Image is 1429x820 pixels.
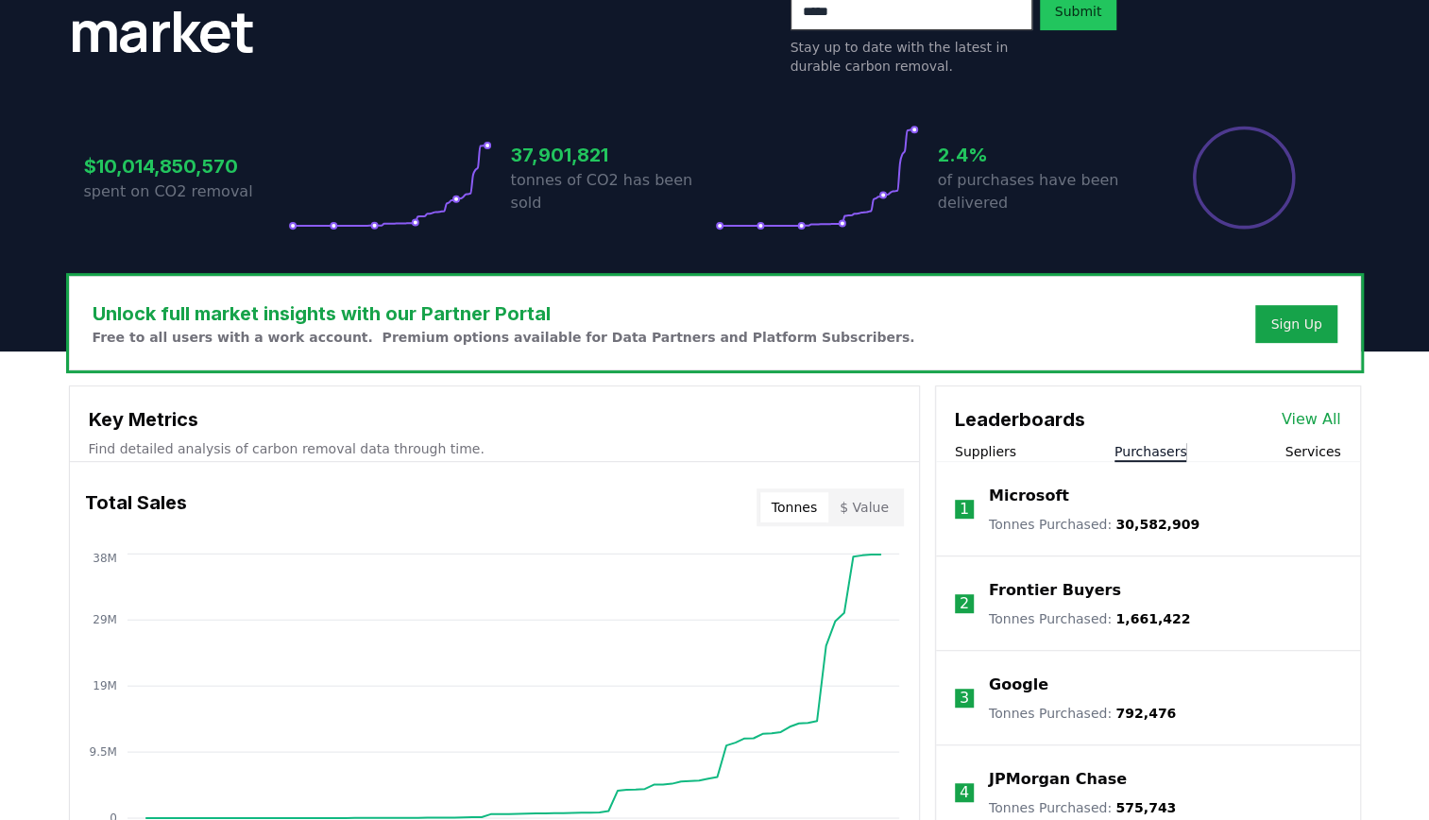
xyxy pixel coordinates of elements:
[989,579,1121,602] a: Frontier Buyers
[1282,408,1341,431] a: View All
[989,674,1048,696] a: Google
[1115,611,1190,626] span: 1,661,422
[989,515,1199,534] p: Tonnes Purchased :
[1255,305,1336,343] button: Sign Up
[989,798,1176,817] p: Tonnes Purchased :
[1284,442,1340,461] button: Services
[989,609,1190,628] p: Tonnes Purchased :
[1115,517,1199,532] span: 30,582,909
[93,551,117,564] tspan: 38M
[760,492,828,522] button: Tonnes
[93,679,117,692] tspan: 19M
[1115,800,1176,815] span: 575,743
[989,704,1176,723] p: Tonnes Purchased :
[828,492,900,522] button: $ Value
[1191,125,1297,231] div: Percentage of sales delivered
[1115,706,1176,721] span: 792,476
[85,488,187,526] h3: Total Sales
[960,498,969,521] p: 1
[989,485,1069,507] a: Microsoft
[511,169,715,214] p: tonnes of CO2 has been sold
[84,180,288,203] p: spent on CO2 removal
[1114,442,1187,461] button: Purchasers
[955,405,1085,434] h3: Leaderboards
[511,141,715,169] h3: 37,901,821
[955,442,1016,461] button: Suppliers
[89,439,900,458] p: Find detailed analysis of carbon removal data through time.
[1270,315,1321,333] a: Sign Up
[938,169,1142,214] p: of purchases have been delivered
[960,687,969,709] p: 3
[960,592,969,615] p: 2
[960,781,969,804] p: 4
[938,141,1142,169] h3: 2.4%
[89,405,900,434] h3: Key Metrics
[84,152,288,180] h3: $10,014,850,570
[93,299,915,328] h3: Unlock full market insights with our Partner Portal
[989,768,1127,791] a: JPMorgan Chase
[93,613,117,626] tspan: 29M
[89,745,116,759] tspan: 9.5M
[791,38,1032,76] p: Stay up to date with the latest in durable carbon removal.
[93,328,915,347] p: Free to all users with a work account. Premium options available for Data Partners and Platform S...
